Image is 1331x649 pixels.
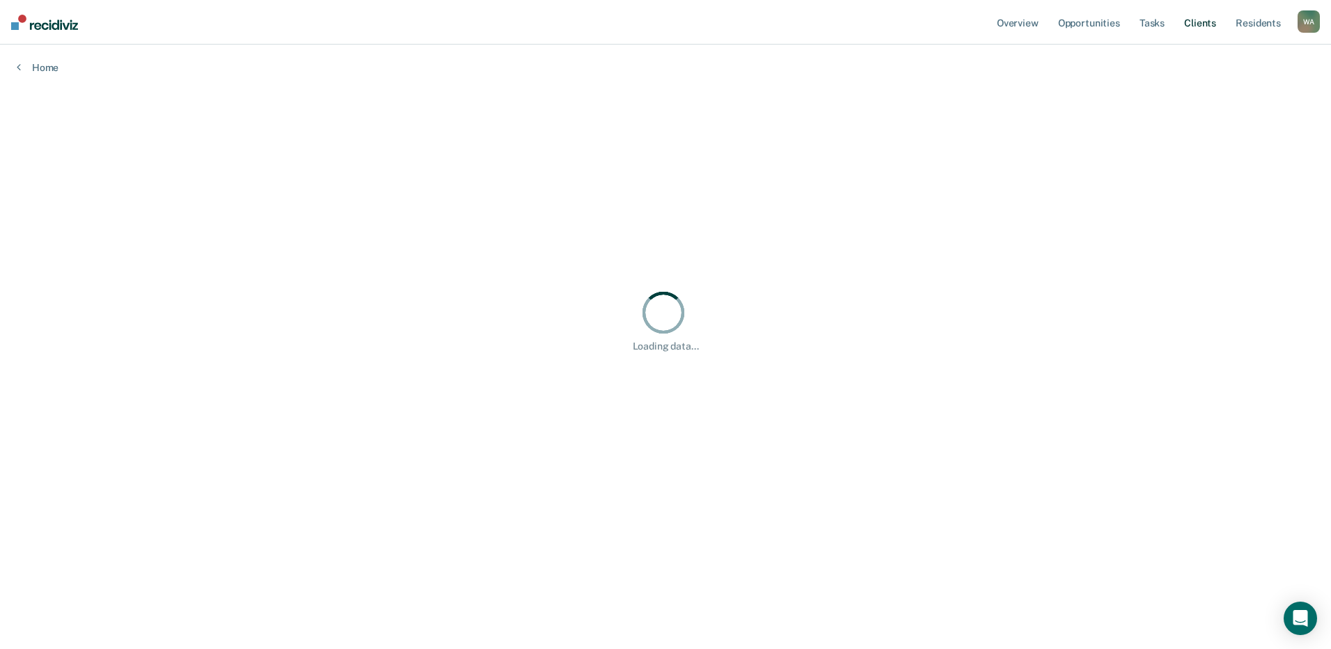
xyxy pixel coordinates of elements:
div: Open Intercom Messenger [1284,602,1317,635]
a: Home [17,61,1314,74]
img: Recidiviz [11,15,78,30]
button: WA [1298,10,1320,33]
div: Loading data... [633,341,699,352]
div: W A [1298,10,1320,33]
